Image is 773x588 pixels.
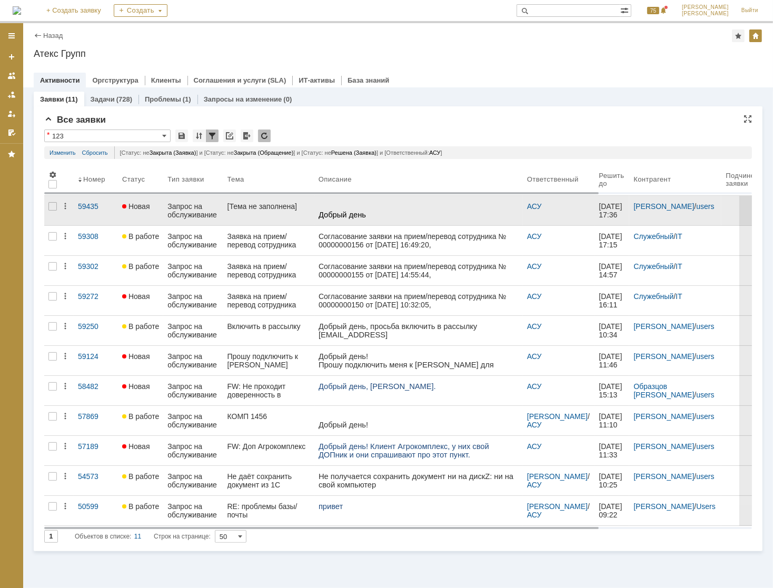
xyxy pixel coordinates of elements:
[78,292,114,301] div: 59272
[633,175,671,183] div: Контрагент
[16,104,26,112] span: Тел
[599,442,624,459] span: [DATE] 11:33
[633,292,673,301] a: Служебный
[633,352,694,361] a: [PERSON_NAME]
[74,466,118,495] a: 54573
[633,382,717,399] div: /
[594,316,629,345] a: [DATE] 10:34
[74,226,118,255] a: 59308
[122,502,159,511] span: В работе
[3,86,20,103] a: Заявки в моей ответственности
[732,29,745,42] div: Добавить в избранное
[74,286,118,315] a: 59272
[175,129,188,142] div: Сохранить вид
[223,196,314,225] a: [Тема не заполнена]
[43,32,63,39] a: Назад
[527,232,542,241] a: АСУ
[633,502,717,511] div: /
[91,95,115,103] a: Задачи
[633,202,717,211] div: /
[527,322,542,331] a: АСУ
[118,496,163,525] a: В работе
[594,286,629,315] a: [DATE] 16:11
[167,382,219,399] div: Запрос на обслуживание
[527,481,542,489] a: АСУ
[594,466,629,495] a: [DATE] 10:25
[527,175,579,183] div: Ответственный
[696,322,714,331] a: users
[633,472,694,481] a: [PERSON_NAME]
[223,256,314,285] a: Заявка на прием/перевод сотрудника
[74,316,118,345] a: 59250
[167,322,219,339] div: Запрос на обслуживание
[633,352,717,361] div: /
[682,11,729,17] span: [PERSON_NAME]
[78,412,114,421] div: 57869
[633,442,717,451] div: /
[234,150,294,156] span: Закрыта (Обращение)
[163,436,223,465] a: Запрос на обслуживание
[223,496,314,525] a: RE: проблемы базы/почты
[227,292,310,309] div: Заявка на прием/перевод сотрудника
[167,232,219,249] div: Запрос на обслуживание
[92,76,138,84] a: Оргструктура
[633,322,694,331] a: [PERSON_NAME]
[118,286,163,315] a: Новая
[749,29,762,42] div: Изменить домашнюю страницу
[167,292,219,309] div: Запрос на обслуживание
[594,196,629,225] a: [DATE] 17:36
[620,5,631,15] span: Расширенный поиск
[18,153,74,161] a: [DOMAIN_NAME]
[633,442,694,451] a: [PERSON_NAME]
[61,382,70,391] div: Действия
[122,412,159,421] span: В работе
[116,95,132,103] div: (728)
[599,292,624,309] span: [DATE] 16:11
[167,412,219,429] div: Запрос на обслуживание
[74,346,118,375] a: 59124
[223,346,314,375] a: Прошу подключить к [PERSON_NAME]
[283,95,292,103] div: (0)
[78,382,114,391] div: 58482
[599,412,624,429] span: [DATE] 11:10
[34,48,762,59] div: Атекс Групп
[3,48,20,65] a: Создать заявку
[26,104,97,112] span: . [PHONE_NUMBER]
[193,129,205,142] div: Сортировка...
[633,382,694,399] a: Образцов [PERSON_NAME]
[633,262,673,271] a: Служебный
[633,322,717,331] div: /
[599,502,624,519] span: [DATE] 09:22
[223,286,314,315] a: Заявка на прием/перевод сотрудника
[78,352,114,361] div: 59124
[163,256,223,285] a: Запрос на обслуживание
[183,95,191,103] div: (1)
[40,76,80,84] a: Активности
[19,111,130,117] a: d.dmitrov@[DEMOGRAPHIC_DATA]-gr.com
[696,412,714,421] a: users
[594,346,629,375] a: [DATE] 11:46
[122,382,150,391] span: Новая
[429,150,441,156] span: АСУ
[633,502,694,511] a: [PERSON_NAME]
[61,292,70,301] div: Действия
[3,67,20,84] a: Заявки на командах
[44,115,106,125] span: Все заявки
[78,442,114,451] div: 57189
[726,172,773,187] div: Подчиненные заявки
[527,472,590,489] div: /
[633,412,717,421] div: /
[227,472,310,489] div: Не даёт сохранить документ из 1С
[163,496,223,525] a: Запрос на обслуживание
[22,111,24,117] span: .
[74,256,118,285] a: 59302
[13,6,21,15] a: Перейти на домашнюю страницу
[118,256,163,285] a: В работе
[114,146,747,159] div: [Статус: не ] и [Статус: не ] и [Статус: не ] и [Ответственный: ]
[223,316,314,345] a: Включить в рассылку
[22,144,141,152] a: [EMAIL_ADDRESS][DOMAIN_NAME]
[696,442,714,451] a: users
[78,472,114,481] div: 54573
[633,202,694,211] a: [PERSON_NAME]
[696,352,714,361] a: users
